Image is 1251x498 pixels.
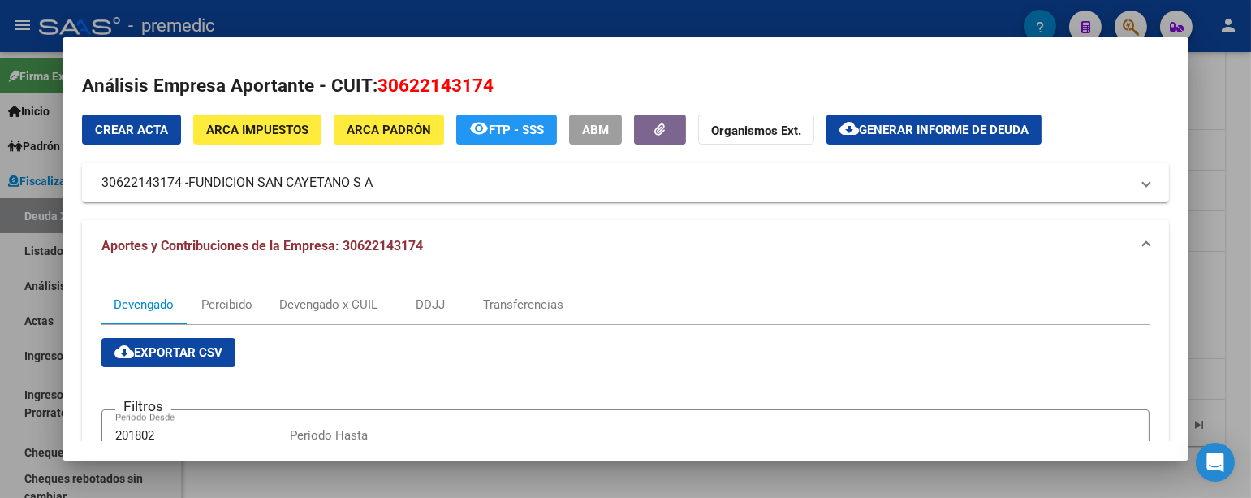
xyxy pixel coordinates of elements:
span: Aportes y Contribuciones de la Empresa: 30622143174 [101,238,423,253]
mat-expansion-panel-header: 30622143174 -FUNDICION SAN CAYETANO S A [82,163,1169,202]
button: Exportar CSV [101,338,235,367]
div: Transferencias [483,296,563,314]
span: ARCA Padrón [347,123,431,137]
div: DDJJ [416,296,445,314]
button: Crear Acta [82,115,181,145]
strong: Organismos Ext. [711,123,801,138]
span: FTP - SSS [489,123,544,137]
button: ARCA Impuestos [193,115,321,145]
button: Organismos Ext. [698,115,814,145]
button: FTP - SSS [456,115,557,145]
span: 30622143174 [377,75,494,96]
mat-panel-title: 30622143174 - [101,173,1130,193]
h2: Análisis Empresa Aportante - CUIT: [82,72,1169,100]
button: Generar informe de deuda [826,115,1042,145]
div: Open Intercom Messenger [1196,443,1235,482]
span: FUNDICION SAN CAYETANO S A [188,173,373,193]
span: Exportar CSV [114,345,222,360]
h3: Filtros [115,397,171,415]
mat-icon: remove_red_eye [469,119,489,138]
span: ABM [582,123,609,137]
span: ARCA Impuestos [206,123,308,137]
div: Devengado [114,296,174,314]
mat-icon: cloud_download [114,342,134,362]
button: ARCA Padrón [334,115,444,145]
span: Generar informe de deuda [859,123,1029,137]
span: Crear Acta [95,123,168,137]
div: Devengado x CUIL [279,296,377,314]
button: ABM [569,115,622,145]
mat-icon: cloud_download [839,119,859,138]
mat-expansion-panel-header: Aportes y Contribuciones de la Empresa: 30622143174 [82,220,1169,272]
div: Percibido [201,296,252,314]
